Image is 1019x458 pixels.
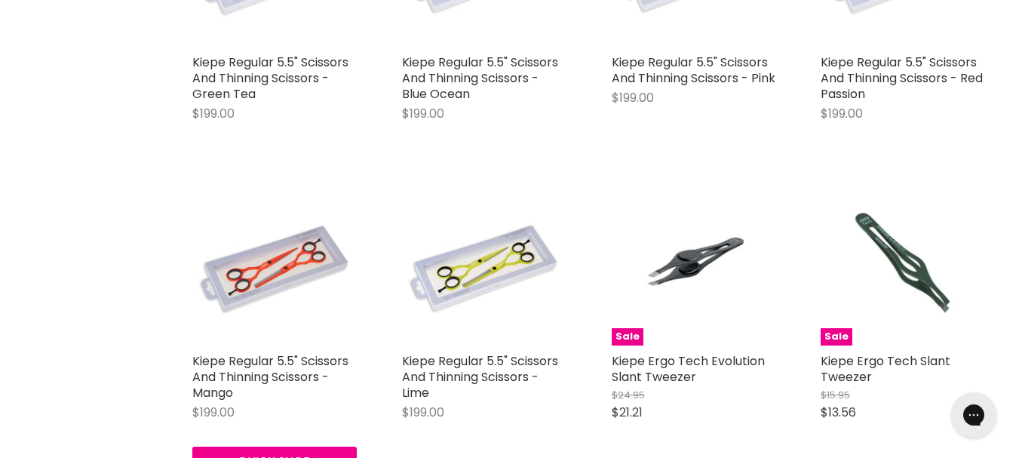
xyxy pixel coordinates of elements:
iframe: Gorgias live chat messenger [944,387,1004,443]
span: $199.00 [402,105,444,122]
span: $199.00 [612,89,654,106]
span: $21.21 [612,404,643,421]
a: Kiepe Regular 5.5" Scissors And Thinning Scissors - Pink [612,54,775,87]
a: Kiepe Ergo Tech Evolution Slant TweezerSale [612,181,776,346]
a: Kiepe Regular 5.5" Scissors And Thinning Scissors - Red Passion [821,54,983,103]
span: Sale [612,328,643,346]
span: $199.00 [402,404,444,421]
span: $199.00 [192,105,235,122]
span: $15.95 [821,388,850,402]
a: Kiepe Ergo Tech Slant Tweezer [821,352,950,386]
img: Kiepe Regular 5.5 [192,181,357,346]
a: Kiepe Regular 5.5" Scissors And Thinning Scissors - Green Tea [192,54,348,103]
a: Kiepe Ergo Tech Slant TweezerSale [821,181,985,346]
img: Kiepe Ergo Tech Evolution Slant Tweezer [639,181,748,346]
img: Kiepe Ergo Tech Slant Tweezer [849,181,958,346]
img: Kiepe Regular 5.5 [402,181,566,346]
span: $24.95 [612,388,645,402]
a: Kiepe Regular 5.5" Scissors And Thinning Scissors - Mango [192,352,348,401]
span: Sale [821,328,852,346]
a: Kiepe Regular 5.5" Scissors And Thinning Scissors - Blue Ocean [402,54,558,103]
span: $13.56 [821,404,856,421]
a: Kiepe Ergo Tech Evolution Slant Tweezer [612,352,765,386]
a: Kiepe Regular 5.5" Scissors And Thinning Scissors - Lime [402,352,558,401]
span: $199.00 [821,105,863,122]
span: $199.00 [192,404,235,421]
